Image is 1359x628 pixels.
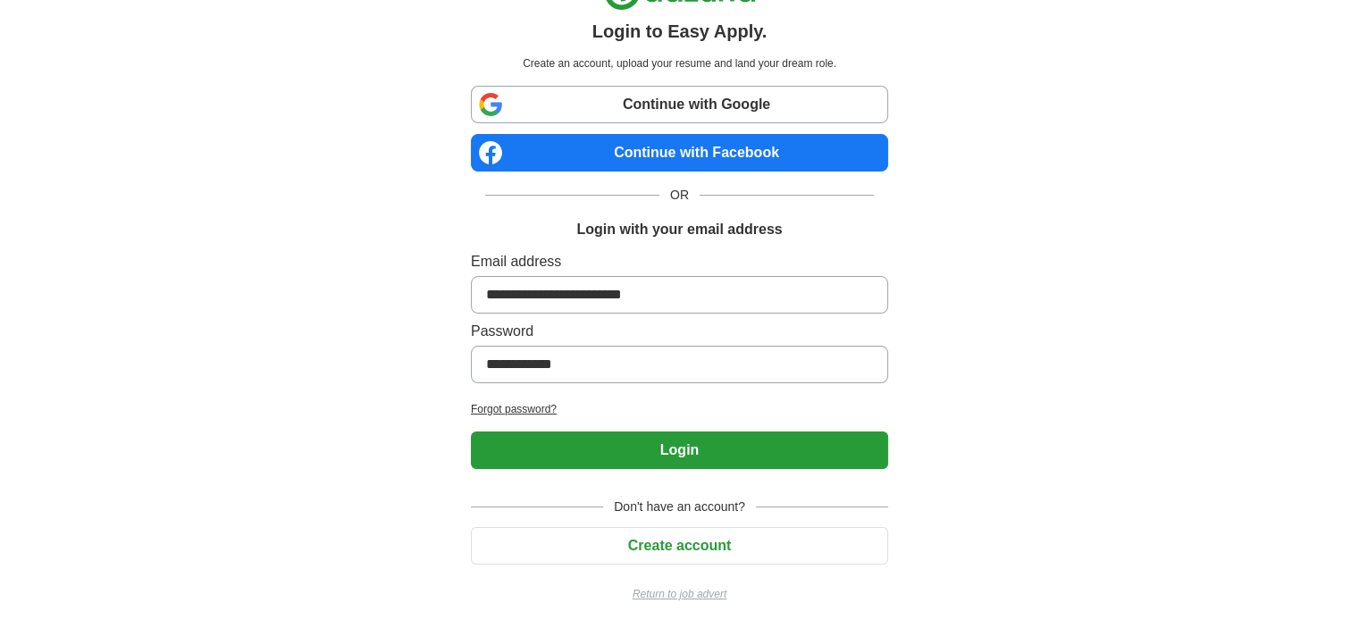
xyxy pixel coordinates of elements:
a: Forgot password? [471,401,888,417]
a: Continue with Facebook [471,134,888,172]
span: Don't have an account? [603,498,756,516]
a: Continue with Google [471,86,888,123]
button: Create account [471,527,888,565]
h1: Login with your email address [576,219,782,240]
label: Email address [471,251,888,272]
a: Create account [471,538,888,553]
h1: Login to Easy Apply. [592,18,768,45]
label: Password [471,321,888,342]
button: Login [471,431,888,469]
p: Create an account, upload your resume and land your dream role. [474,55,885,71]
a: Return to job advert [471,586,888,602]
span: OR [659,186,700,205]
